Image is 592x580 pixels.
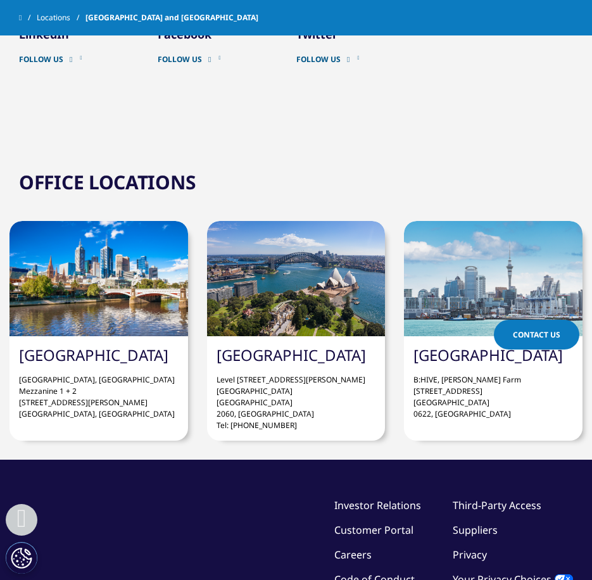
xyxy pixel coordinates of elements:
[513,329,560,340] span: Contact Us
[334,498,421,512] a: Investor Relations
[158,54,277,65] a: FOLLOW US
[19,365,179,420] p: [GEOGRAPHIC_DATA], [GEOGRAPHIC_DATA] Mezzanine 1 + 2 [STREET_ADDRESS][PERSON_NAME] [GEOGRAPHIC_DA...
[19,54,139,65] a: FOLLOW US
[296,54,416,65] a: FOLLOW US
[453,548,487,562] a: Privacy
[494,320,579,350] a: Contact Us
[453,498,541,512] a: Third-Party Access
[217,344,366,365] a: [GEOGRAPHIC_DATA]
[413,365,573,420] p: B:HIVE, [PERSON_NAME] Farm [STREET_ADDRESS] [GEOGRAPHIC_DATA] 0622, [GEOGRAPHIC_DATA]
[453,523,498,537] a: Suppliers
[217,365,376,431] p: Level [STREET_ADDRESS][PERSON_NAME] [GEOGRAPHIC_DATA] [GEOGRAPHIC_DATA] 2060, [GEOGRAPHIC_DATA] T...
[413,344,563,365] a: [GEOGRAPHIC_DATA]
[6,542,37,574] button: Cookie Settings
[19,170,196,195] h2: OFFICE LOCATIONS
[334,523,413,537] a: Customer Portal
[37,6,85,29] a: Locations
[19,344,168,365] a: [GEOGRAPHIC_DATA]
[85,6,258,29] span: [GEOGRAPHIC_DATA] and [GEOGRAPHIC_DATA]
[334,548,372,562] a: Careers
